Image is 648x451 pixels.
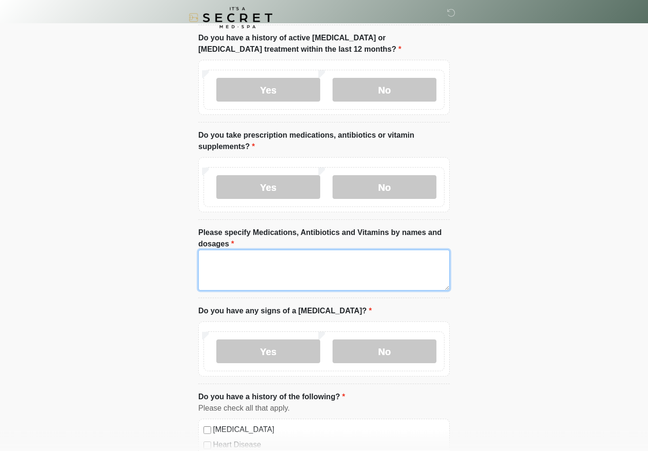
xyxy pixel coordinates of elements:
[213,440,444,451] label: Heart Disease
[333,340,436,364] label: No
[189,7,272,28] img: It's A Secret Med Spa Logo
[333,176,436,199] label: No
[216,176,320,199] label: Yes
[216,340,320,364] label: Yes
[213,424,444,436] label: [MEDICAL_DATA]
[198,392,345,403] label: Do you have a history of the following?
[198,130,450,153] label: Do you take prescription medications, antibiotics or vitamin supplements?
[216,78,320,102] label: Yes
[198,33,450,56] label: Do you have a history of active [MEDICAL_DATA] or [MEDICAL_DATA] treatment within the last 12 mon...
[204,442,211,450] input: Heart Disease
[198,403,450,414] div: Please check all that apply.
[198,227,450,250] label: Please specify Medications, Antibiotics and Vitamins by names and dosages
[333,78,436,102] label: No
[198,306,372,317] label: Do you have any signs of a [MEDICAL_DATA]?
[204,427,211,434] input: [MEDICAL_DATA]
